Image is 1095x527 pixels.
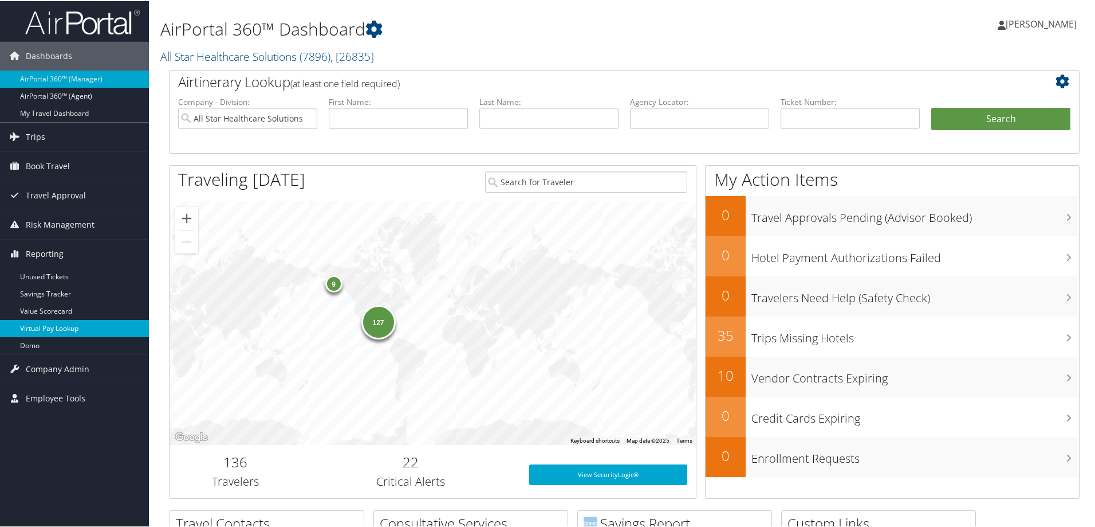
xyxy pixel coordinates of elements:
[300,48,330,63] span: ( 7896 )
[627,436,669,443] span: Map data ©2025
[751,404,1079,425] h3: Credit Cards Expiring
[706,325,746,344] h2: 35
[706,284,746,304] h2: 0
[26,383,85,412] span: Employee Tools
[706,445,746,464] h2: 0
[706,166,1079,190] h1: My Action Items
[178,166,305,190] h1: Traveling [DATE]
[706,405,746,424] h2: 0
[706,436,1079,476] a: 0Enrollment Requests
[998,6,1088,40] a: [PERSON_NAME]
[751,364,1079,385] h3: Vendor Contracts Expiring
[706,396,1079,436] a: 0Credit Cards Expiring
[178,451,293,471] h2: 136
[751,323,1079,345] h3: Trips Missing Hotels
[330,48,374,63] span: , [ 26835 ]
[676,436,692,443] a: Terms (opens in new tab)
[706,365,746,384] h2: 10
[175,229,198,252] button: Zoom out
[751,243,1079,265] h3: Hotel Payment Authorizations Failed
[706,244,746,264] h2: 0
[706,275,1079,315] a: 0Travelers Need Help (Safety Check)
[26,209,94,238] span: Risk Management
[26,239,64,267] span: Reporting
[26,354,89,382] span: Company Admin
[178,473,293,489] h3: Travelers
[325,274,342,291] div: 9
[172,429,210,444] a: Open this area in Google Maps (opens a new window)
[361,303,395,338] div: 127
[751,283,1079,305] h3: Travelers Need Help (Safety Check)
[529,463,687,484] a: View SecurityLogic®
[630,95,769,107] label: Agency Locator:
[781,95,920,107] label: Ticket Number:
[172,429,210,444] img: Google
[175,206,198,229] button: Zoom in
[570,436,620,444] button: Keyboard shortcuts
[329,95,468,107] label: First Name:
[485,170,687,192] input: Search for Traveler
[178,95,317,107] label: Company - Division:
[26,151,70,179] span: Book Travel
[310,473,512,489] h3: Critical Alerts
[26,180,86,209] span: Travel Approval
[751,444,1079,466] h3: Enrollment Requests
[706,204,746,224] h2: 0
[706,235,1079,275] a: 0Hotel Payment Authorizations Failed
[1006,17,1077,29] span: [PERSON_NAME]
[26,122,45,150] span: Trips
[178,71,995,91] h2: Airtinerary Lookup
[479,95,619,107] label: Last Name:
[310,451,512,471] h2: 22
[706,315,1079,356] a: 35Trips Missing Hotels
[706,356,1079,396] a: 10Vendor Contracts Expiring
[26,41,72,69] span: Dashboards
[160,48,374,63] a: All Star Healthcare Solutions
[931,107,1070,130] button: Search
[751,203,1079,225] h3: Travel Approvals Pending (Advisor Booked)
[706,195,1079,235] a: 0Travel Approvals Pending (Advisor Booked)
[160,16,779,40] h1: AirPortal 360™ Dashboard
[25,7,140,34] img: airportal-logo.png
[290,76,400,89] span: (at least one field required)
